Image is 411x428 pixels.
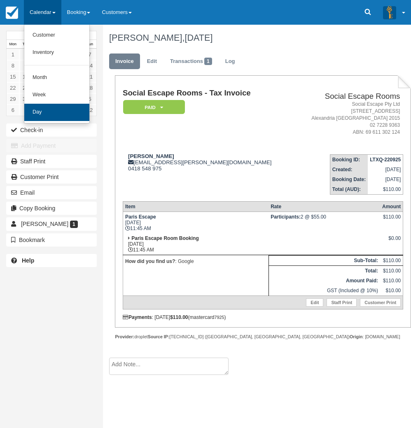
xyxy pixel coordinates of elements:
[123,314,403,320] div: : [DATE] (mastercard )
[6,217,97,230] a: [PERSON_NAME] 1
[24,69,89,86] a: Month
[271,214,301,220] strong: Participants
[24,25,90,123] ul: Calendar
[123,100,185,114] em: Paid
[380,255,403,265] td: $110.00
[368,174,403,184] td: [DATE]
[125,257,266,265] p: : Google
[70,221,78,228] span: 1
[6,7,18,19] img: checkfront-main-nav-mini-logo.png
[19,105,32,116] a: 7
[6,155,97,168] a: Staff Print
[269,255,380,265] th: Sub-Total:
[350,334,362,339] strong: Origin
[330,165,368,174] th: Created:
[297,92,400,101] h2: Social Escape Rooms
[297,101,400,136] address: Social Escape Pty Ltd [STREET_ADDRESS] Alexandria [GEOGRAPHIC_DATA] 2015 02 7228 9363 ABN: 69 611...
[330,154,368,165] th: Booking ID:
[109,33,405,43] h1: [PERSON_NAME],
[370,157,401,163] strong: LTXQ-220925
[6,202,97,215] button: Copy Booking
[123,89,294,98] h1: Social Escape Rooms - Tax Invoice
[269,212,380,233] td: 2 @ $55.00
[383,6,396,19] img: A3
[24,104,89,121] a: Day
[84,71,96,82] a: 21
[123,201,269,212] th: Item
[19,93,32,105] a: 30
[21,221,68,227] span: [PERSON_NAME]
[123,100,182,115] a: Paid
[24,86,89,104] a: Week
[306,298,323,307] a: Edit
[170,314,188,320] strong: $110.00
[123,314,152,320] strong: Payments
[19,40,32,49] th: Tue
[19,71,32,82] a: 16
[141,53,163,70] a: Edit
[269,265,380,276] th: Total:
[24,44,89,61] a: Inventory
[84,60,96,71] a: 14
[19,60,32,71] a: 9
[380,286,403,296] td: $10.00
[330,174,368,184] th: Booking Date:
[125,258,175,264] strong: How did you find us?
[131,235,198,241] strong: Paris Escape Room Booking
[84,93,96,105] a: 5
[215,315,224,320] small: 7925
[380,201,403,212] th: Amount
[6,139,97,152] button: Add Payment
[19,82,32,93] a: 23
[6,170,97,184] a: Customer Print
[327,298,357,307] a: Staff Print
[22,257,34,264] b: Help
[368,165,403,174] td: [DATE]
[84,82,96,93] a: 28
[19,49,32,60] a: 2
[84,105,96,116] a: 12
[269,201,380,212] th: Rate
[128,153,174,159] strong: [PERSON_NAME]
[164,53,218,70] a: Transactions1
[368,184,403,195] td: $110.00
[7,93,19,105] a: 29
[115,334,411,340] div: droplet [TECHNICAL_ID] ([GEOGRAPHIC_DATA], [GEOGRAPHIC_DATA], [GEOGRAPHIC_DATA]) : [DOMAIN_NAME]
[269,286,380,296] td: GST (Included @ 10%)
[115,334,134,339] strong: Provider:
[7,71,19,82] a: 15
[380,276,403,286] td: $110.00
[125,214,156,220] strong: Paris Escape
[382,235,401,248] div: $0.00
[148,334,170,339] strong: Source IP:
[6,254,97,267] a: Help
[123,212,269,233] td: [DATE] 11:45 AM
[330,184,368,195] th: Total (AUD):
[109,53,140,70] a: Invoice
[7,49,19,60] a: 1
[7,105,19,116] a: 6
[123,153,294,172] div: [EMAIL_ADDRESS][PERSON_NAME][DOMAIN_NAME] 0418 548 975
[7,60,19,71] a: 8
[7,82,19,93] a: 22
[382,214,401,226] div: $110.00
[24,27,89,44] a: Customer
[380,265,403,276] td: $110.00
[204,58,212,65] span: 1
[6,186,97,199] button: Email
[6,123,97,137] button: Check-in
[269,276,380,286] th: Amount Paid:
[184,33,213,43] span: [DATE]
[123,233,269,255] td: [DATE] 11:45 AM
[6,233,97,247] button: Bookmark
[84,40,96,49] th: Sun
[7,40,19,49] th: Mon
[84,49,96,60] a: 7
[360,298,401,307] a: Customer Print
[219,53,241,70] a: Log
